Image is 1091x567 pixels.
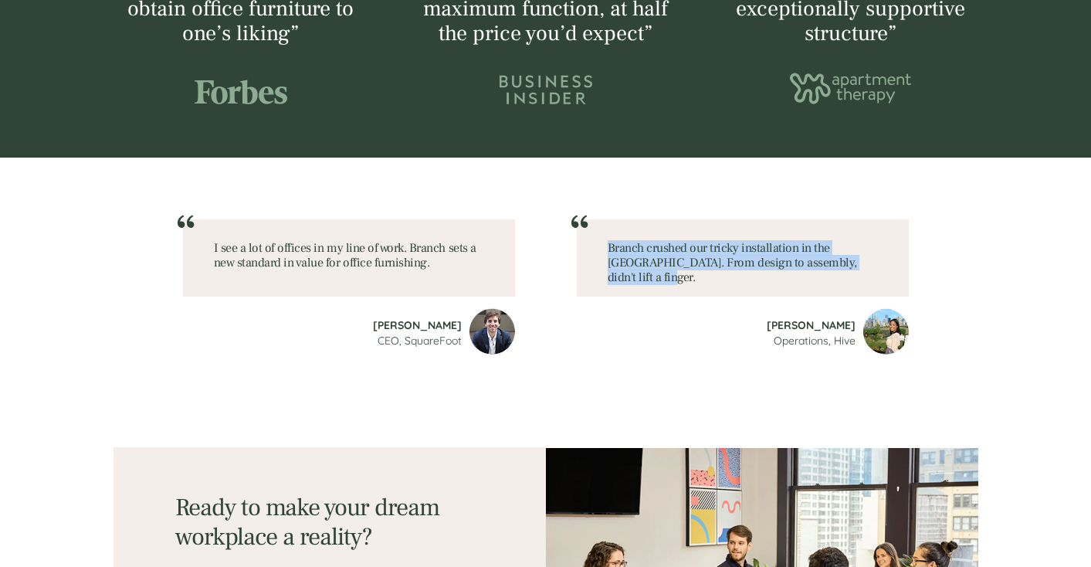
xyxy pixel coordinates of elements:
span: Branch crushed our tricky installation in the [GEOGRAPHIC_DATA]. From design to assembly, didn't ... [608,240,857,285]
span: Operations, Hive [774,334,856,348]
span: CEO, SquareFoot [378,334,462,348]
input: Submit [157,300,238,333]
span: Ready to make your dream workplace a reality? [175,491,440,553]
span: [PERSON_NAME] [767,318,856,332]
span: [PERSON_NAME] [373,318,462,332]
span: I see a lot of offices in my line of work. Branch sets a new standard in value for office furnish... [214,240,476,270]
